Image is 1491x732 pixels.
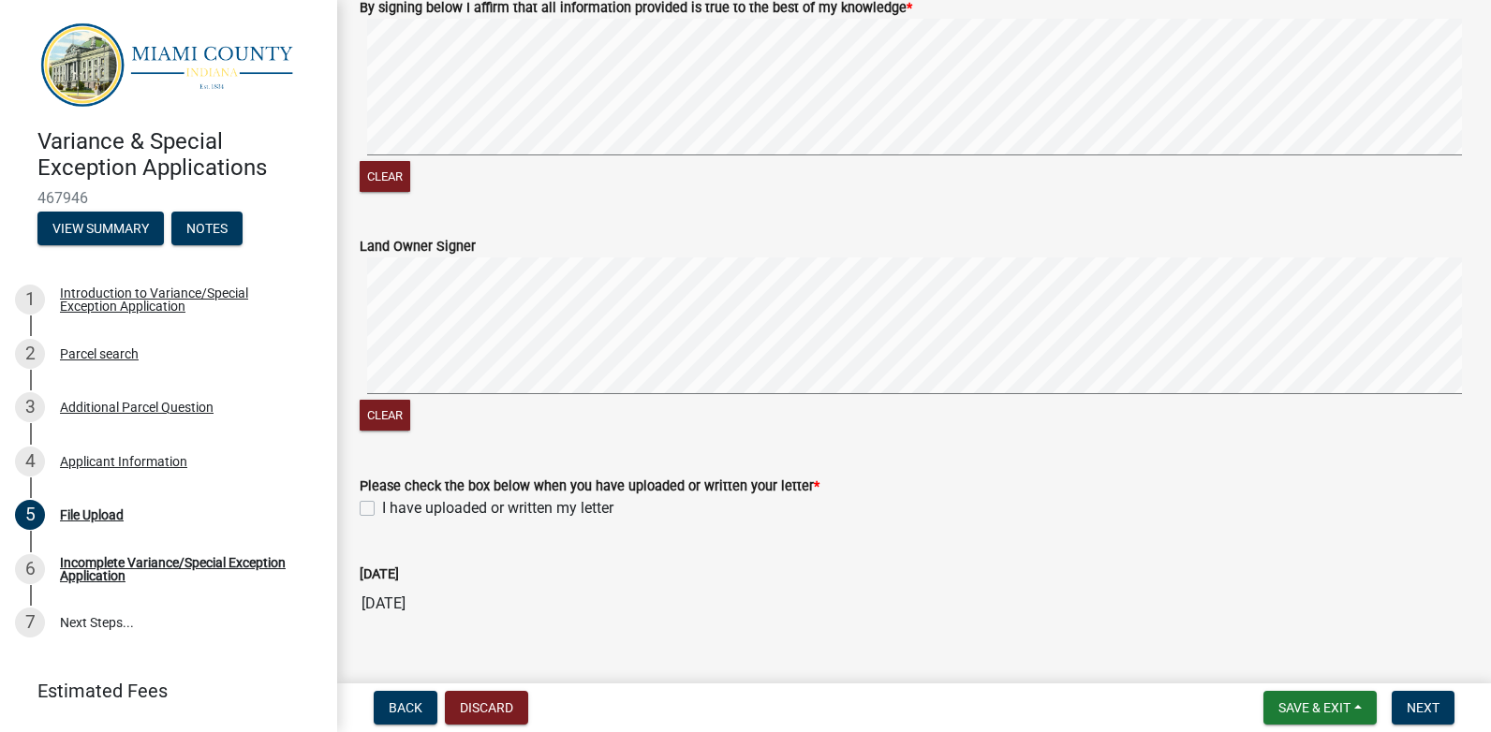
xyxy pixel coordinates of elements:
button: Discard [445,691,528,725]
span: 467946 [37,189,300,207]
div: 5 [15,500,45,530]
div: 6 [15,554,45,584]
label: [DATE] [360,568,399,581]
label: Please check the box below when you have uploaded or written your letter [360,480,819,493]
div: 7 [15,608,45,637]
label: Land Owner Signer [360,241,476,254]
div: File Upload [60,508,124,521]
div: 4 [15,447,45,476]
button: Back [374,691,437,725]
span: Save & Exit [1278,700,1351,715]
img: Miami County, Indiana [37,20,307,109]
button: Next [1392,691,1454,725]
button: View Summary [37,212,164,245]
label: By signing below I affirm that all information provided is true to the best of my knowledge [360,2,912,15]
div: Parcel search [60,347,139,360]
div: 1 [15,285,45,315]
span: Back [389,700,422,715]
div: Additional Parcel Question [60,401,214,414]
button: Notes [171,212,243,245]
div: Applicant Information [60,455,187,468]
div: 3 [15,392,45,422]
span: Next [1407,700,1439,715]
div: Incomplete Variance/Special Exception Application [60,556,307,582]
wm-modal-confirm: Notes [171,222,243,237]
button: Clear [360,161,410,192]
h4: Variance & Special Exception Applications [37,128,322,183]
div: 2 [15,339,45,369]
label: I have uploaded or written my letter [382,497,613,520]
button: Clear [360,400,410,431]
wm-modal-confirm: Summary [37,222,164,237]
button: Save & Exit [1263,691,1377,725]
a: Estimated Fees [15,672,307,710]
div: Introduction to Variance/Special Exception Application [60,286,307,313]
